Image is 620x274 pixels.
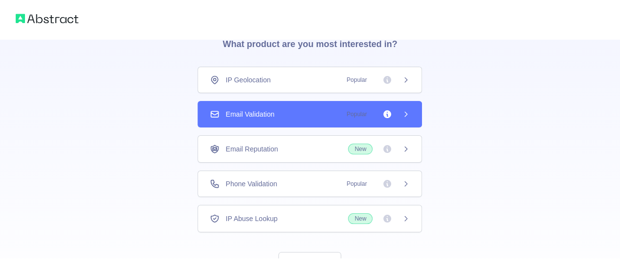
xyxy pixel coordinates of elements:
[278,252,341,274] button: See more
[207,18,413,67] h3: What product are you most interested in?
[225,109,274,119] span: Email Validation
[341,75,372,85] span: Popular
[341,179,372,189] span: Popular
[16,12,78,25] img: Abstract logo
[225,214,277,224] span: IP Abuse Lookup
[341,109,372,119] span: Popular
[348,213,372,224] span: New
[348,144,372,154] span: New
[225,75,271,85] span: IP Geolocation
[225,179,277,189] span: Phone Validation
[225,144,278,154] span: Email Reputation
